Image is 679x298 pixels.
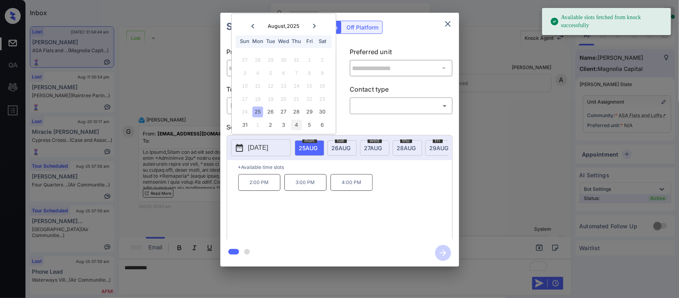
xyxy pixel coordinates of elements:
p: [DATE] [248,143,268,153]
div: Not available Friday, August 22nd, 2025 [304,94,315,104]
div: Not available Thursday, August 7th, 2025 [291,68,302,78]
div: Wed [278,36,289,47]
span: wed [368,138,382,143]
div: Mon [252,36,263,47]
h2: Schedule Tour [220,13,302,41]
span: mon [302,138,317,143]
div: Not available Sunday, August 3rd, 2025 [239,68,250,78]
p: Preferred unit [350,47,453,60]
div: Not available Saturday, August 9th, 2025 [317,68,328,78]
div: Not available Wednesday, July 30th, 2025 [278,55,289,66]
div: Not available Sunday, August 24th, 2025 [239,107,250,118]
span: 28 AUG [397,145,416,151]
div: Not available Sunday, August 17th, 2025 [239,94,250,104]
span: 26 AUG [332,145,351,151]
div: date-select [360,140,389,156]
div: Choose Tuesday, September 2nd, 2025 [265,120,276,130]
p: 3:00 PM [284,174,327,191]
div: Not available Sunday, July 27th, 2025 [239,55,250,66]
div: Choose Thursday, September 4th, 2025 [291,120,302,130]
div: Choose Tuesday, August 26th, 2025 [265,107,276,118]
div: Not available Tuesday, August 5th, 2025 [265,68,276,78]
div: Not available Monday, August 11th, 2025 [252,81,263,92]
div: Not available Saturday, August 2nd, 2025 [317,55,328,66]
div: Not available Saturday, August 16th, 2025 [317,81,328,92]
div: Not available Wednesday, August 20th, 2025 [278,94,289,104]
p: 4:00 PM [331,174,373,191]
div: date-select [425,140,455,156]
span: thu [400,138,412,143]
div: Not available Tuesday, July 29th, 2025 [265,55,276,66]
div: Not available Sunday, August 10th, 2025 [239,81,250,92]
div: Sun [239,36,250,47]
span: 27 AUG [364,145,382,151]
button: [DATE] [231,139,291,156]
div: Not available Thursday, August 14th, 2025 [291,81,302,92]
div: In Person [229,99,328,112]
div: date-select [327,140,357,156]
div: Choose Monday, August 25th, 2025 [252,107,263,118]
p: Tour type [227,84,330,97]
p: 2:00 PM [238,174,280,191]
div: Not available Monday, August 4th, 2025 [252,68,263,78]
span: 29 AUG [430,145,449,151]
p: Select slot [227,122,453,135]
div: Choose Friday, September 5th, 2025 [304,120,315,130]
div: Choose Saturday, September 6th, 2025 [317,120,328,130]
p: Contact type [350,84,453,97]
div: Not available Wednesday, August 13th, 2025 [278,81,289,92]
div: Not available Friday, August 1st, 2025 [304,55,315,66]
div: Not available Tuesday, August 19th, 2025 [265,94,276,104]
p: Preferred community [227,47,330,60]
span: 25 AUG [299,145,318,151]
div: Not available Thursday, July 31st, 2025 [291,55,302,66]
div: Not available Friday, August 15th, 2025 [304,81,315,92]
span: tue [335,138,347,143]
div: Off Platform [342,21,382,33]
div: Not available Monday, August 18th, 2025 [252,94,263,104]
div: Available slots fetched from knock successfully [550,10,665,33]
div: Thu [291,36,302,47]
div: Tue [265,36,276,47]
div: Choose Saturday, August 30th, 2025 [317,107,328,118]
div: Choose Thursday, August 28th, 2025 [291,107,302,118]
div: Not available Thursday, August 21st, 2025 [291,94,302,104]
div: Not available Friday, August 8th, 2025 [304,68,315,78]
div: month 2025-08 [234,54,333,131]
div: Choose Wednesday, August 27th, 2025 [278,107,289,118]
div: Not available Tuesday, August 12th, 2025 [265,81,276,92]
p: *Available time slots [238,160,452,174]
div: Not available Monday, September 1st, 2025 [252,120,263,130]
div: Not available Monday, July 28th, 2025 [252,55,263,66]
div: Sat [317,36,328,47]
div: Not available Wednesday, August 6th, 2025 [278,68,289,78]
div: date-select [393,140,422,156]
div: Choose Sunday, August 31st, 2025 [239,120,250,130]
div: Choose Wednesday, September 3rd, 2025 [278,120,289,130]
div: Not available Saturday, August 23rd, 2025 [317,94,328,104]
button: close [440,16,456,32]
span: fri [433,138,443,143]
div: Choose Friday, August 29th, 2025 [304,107,315,118]
div: date-select [295,140,324,156]
div: Fri [304,36,315,47]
